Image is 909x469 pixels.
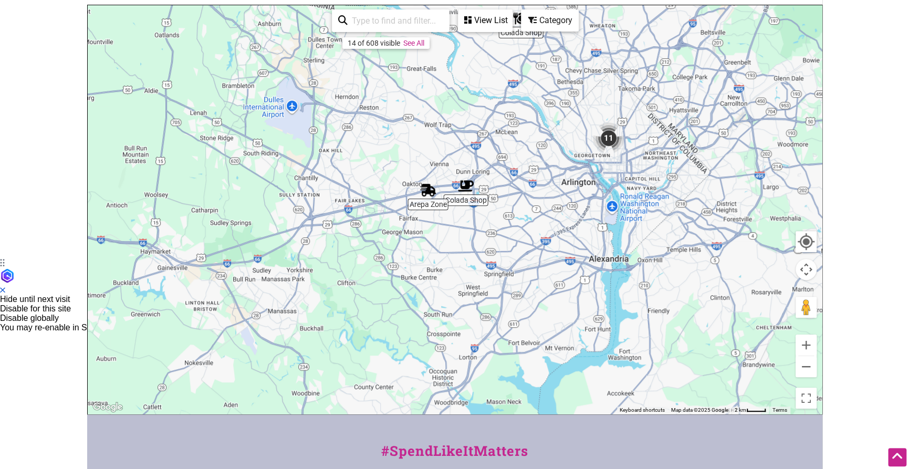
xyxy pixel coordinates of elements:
button: Keyboard shortcuts [620,407,665,414]
a: Terms (opens in new tab) [772,407,787,413]
div: 14 of 608 visible [348,39,400,47]
input: Type to find and filter... [348,11,443,31]
button: Map Scale: 2 km per 34 pixels [732,407,769,414]
div: 11 [593,122,624,154]
button: Drag Pegman onto the map to open Street View [796,297,817,318]
div: Type to search and filter [332,9,450,32]
a: See All [403,39,424,47]
div: Category [522,11,578,30]
button: Toggle fullscreen view [795,387,817,409]
a: Open this area in Google Maps (opens a new window) [90,400,125,414]
div: Arepa Zone [420,182,436,198]
span: 2 km [735,407,746,413]
div: See a list of the visible businesses [458,9,513,32]
button: Your Location [796,231,817,252]
button: Zoom out [796,356,817,377]
div: Filter by category [521,9,579,32]
div: View List [459,11,511,30]
div: Colada Shop [458,178,474,194]
img: Google [90,400,125,414]
span: Map data ©2025 Google [671,407,728,413]
button: Map camera controls [796,259,817,280]
div: Scroll Back to Top [888,448,906,466]
button: Zoom in [796,335,817,356]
